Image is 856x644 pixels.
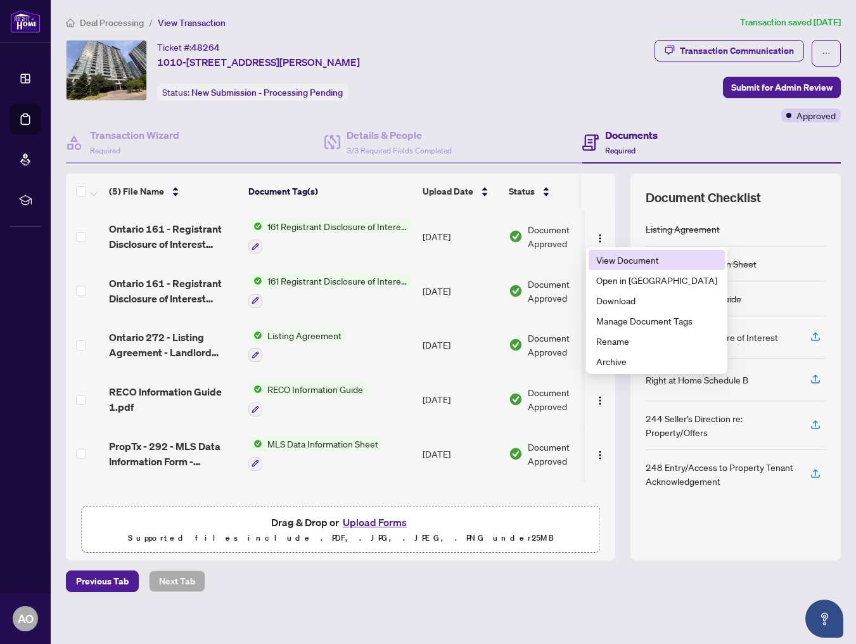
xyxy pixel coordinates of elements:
[796,108,836,122] span: Approved
[248,437,383,471] button: Status IconMLS Data Information Sheet
[646,373,748,387] div: Right at Home Schedule B
[509,338,523,352] img: Document Status
[157,40,220,55] div: Ticket #:
[509,229,523,243] img: Document Status
[271,514,411,531] span: Drag & Drop or
[822,49,831,58] span: ellipsis
[149,570,205,592] button: Next Tab
[596,354,717,368] span: Archive
[596,253,717,267] span: View Document
[82,506,599,553] span: Drag & Drop orUpload FormsSupported files include .PDF, .JPG, .JPEG, .PNG under25MB
[90,127,179,143] h4: Transaction Wizard
[76,571,129,591] span: Previous Tab
[339,514,411,531] button: Upload Forms
[418,209,504,264] td: [DATE]
[248,219,262,233] img: Status Icon
[347,146,452,155] span: 3/3 Required Fields Completed
[248,328,347,363] button: Status IconListing Agreement
[248,382,262,396] img: Status Icon
[528,222,606,250] span: Document Approved
[248,274,262,288] img: Status Icon
[680,41,794,61] div: Transaction Communication
[248,328,262,342] img: Status Icon
[157,84,348,101] div: Status:
[418,174,504,209] th: Upload Date
[18,610,34,628] span: AO
[418,264,504,318] td: [DATE]
[590,444,610,464] button: Logo
[66,570,139,592] button: Previous Tab
[595,233,605,243] img: Logo
[723,77,841,98] button: Submit for Admin Review
[596,273,717,287] span: Open in [GEOGRAPHIC_DATA]
[605,146,636,155] span: Required
[655,40,804,61] button: Transaction Communication
[504,174,611,209] th: Status
[805,600,843,638] button: Open asap
[10,10,41,33] img: logo
[528,440,606,468] span: Document Approved
[646,189,761,207] span: Document Checklist
[109,184,164,198] span: (5) File Name
[731,77,833,98] span: Submit for Admin Review
[191,87,343,98] span: New Submission - Processing Pending
[347,127,452,143] h4: Details & People
[248,219,412,254] button: Status Icon161 Registrant Disclosure of Interest - Disposition ofProperty
[646,222,720,236] div: Listing Agreement
[66,18,75,27] span: home
[262,274,412,288] span: 161 Registrant Disclosure of Interest - Disposition ofProperty
[109,276,238,306] span: Ontario 161 - Registrant Disclosure of Interest Disposition of Property 5 1 EXECUTED.pdf
[646,460,795,488] div: 248 Entry/Access to Property Tenant Acknowledgement
[262,437,383,451] span: MLS Data Information Sheet
[109,221,238,252] span: Ontario 161 - Registrant Disclosure of Interest Disposition of Property 4 1 EXECUTED.pdf
[157,55,360,70] span: 1010-[STREET_ADDRESS][PERSON_NAME]
[191,42,220,53] span: 48264
[646,411,795,439] div: 244 Seller’s Direction re: Property/Offers
[595,396,605,406] img: Logo
[590,389,610,409] button: Logo
[248,274,412,308] button: Status Icon161 Registrant Disclosure of Interest - Disposition ofProperty
[262,219,412,233] span: 161 Registrant Disclosure of Interest - Disposition ofProperty
[89,531,592,546] p: Supported files include .PDF, .JPG, .JPEG, .PNG under 25 MB
[596,314,717,328] span: Manage Document Tags
[262,382,368,396] span: RECO Information Guide
[418,372,504,427] td: [DATE]
[109,330,238,360] span: Ontario 272 - Listing Agreement - Landlord Designated Representation Agreement Authority to Offer...
[528,385,606,413] span: Document Approved
[67,41,146,100] img: IMG-W12338519_1.jpg
[740,15,841,30] article: Transaction saved [DATE]
[590,226,610,247] button: Logo
[605,127,658,143] h4: Documents
[149,15,153,30] li: /
[104,174,243,209] th: (5) File Name
[158,17,226,29] span: View Transaction
[109,384,238,415] span: RECO Information Guide 1.pdf
[90,146,120,155] span: Required
[595,450,605,460] img: Logo
[418,318,504,373] td: [DATE]
[509,284,523,298] img: Document Status
[262,328,347,342] span: Listing Agreement
[528,277,606,305] span: Document Approved
[509,447,523,461] img: Document Status
[243,174,418,209] th: Document Tag(s)
[509,184,535,198] span: Status
[509,392,523,406] img: Document Status
[248,437,262,451] img: Status Icon
[596,334,717,348] span: Rename
[528,331,606,359] span: Document Approved
[248,382,368,416] button: Status IconRECO Information Guide
[80,17,144,29] span: Deal Processing
[596,293,717,307] span: Download
[418,427,504,481] td: [DATE]
[423,184,473,198] span: Upload Date
[109,439,238,469] span: PropTx - 292 - MLS Data Information Form - Condo_Co-op_Co-Ownership_Time Share - Lease_Sub-Lease ...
